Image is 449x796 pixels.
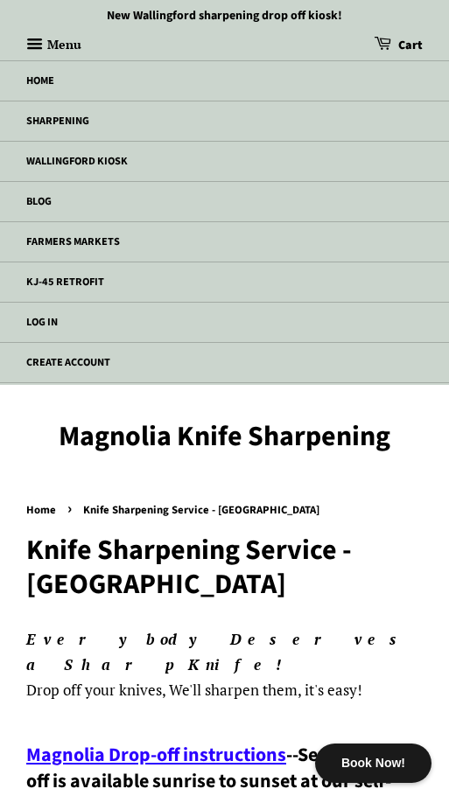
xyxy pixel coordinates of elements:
span: -- [286,741,298,769]
div: Book Now! [315,744,431,783]
span: › [67,498,76,520]
span: Knife Sharpening Service - [GEOGRAPHIC_DATA] [83,502,324,518]
p: , We'll sharpen them, it's easy! [26,627,423,703]
a: Magnolia Knife Sharpening [26,420,423,453]
a: Cart [374,31,423,60]
nav: breadcrumbs [26,501,423,520]
a: Magnolia Drop-off instructions [26,741,286,769]
a: Home [26,502,60,518]
h1: Knife Sharpening Service - [GEOGRAPHIC_DATA] [26,534,423,601]
em: Everybody Deserves a Sharp Knife! [26,629,412,674]
a: New Wallingford sharpening drop off kiosk! [107,7,342,24]
span: Drop off your knives [26,680,162,700]
button: Menu [26,31,81,60]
